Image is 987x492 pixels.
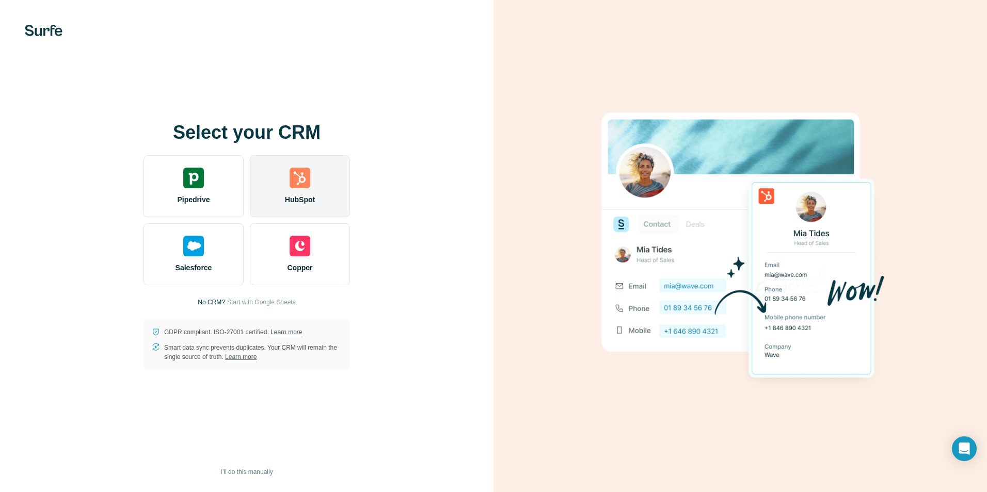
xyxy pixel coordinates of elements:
[290,236,310,256] img: copper's logo
[225,353,257,360] a: Learn more
[144,122,350,143] h1: Select your CRM
[952,436,977,461] div: Open Intercom Messenger
[183,236,204,256] img: salesforce's logo
[183,168,204,188] img: pipedrive's logo
[198,298,225,307] p: No CRM?
[290,168,310,188] img: hubspot's logo
[164,343,342,362] p: Smart data sync prevents duplicates. Your CRM will remain the single source of truth.
[285,194,315,205] span: HubSpot
[270,329,302,336] a: Learn more
[227,298,296,307] button: Start with Google Sheets
[176,263,212,273] span: Salesforce
[213,464,280,480] button: I’ll do this manually
[220,467,273,477] span: I’ll do this manually
[596,96,885,396] img: HUBSPOT image
[288,263,313,273] span: Copper
[164,327,302,337] p: GDPR compliant. ISO-27001 certified.
[177,194,210,205] span: Pipedrive
[25,25,62,36] img: Surfe's logo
